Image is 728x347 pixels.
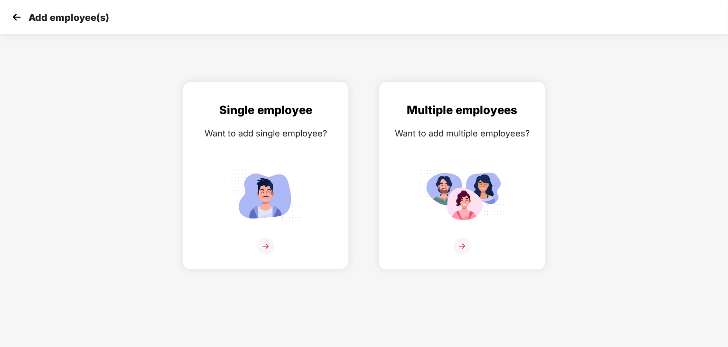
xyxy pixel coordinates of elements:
[223,166,308,225] img: svg+xml;base64,PHN2ZyB4bWxucz0iaHR0cDovL3d3dy53My5vcmcvMjAwMC9zdmciIGlkPSJTaW5nbGVfZW1wbG95ZWUiIH...
[420,166,505,225] img: svg+xml;base64,PHN2ZyB4bWxucz0iaHR0cDovL3d3dy53My5vcmcvMjAwMC9zdmciIGlkPSJNdWx0aXBsZV9lbXBsb3llZS...
[389,126,535,140] div: Want to add multiple employees?
[28,12,109,23] p: Add employee(s)
[454,238,471,255] img: svg+xml;base64,PHN2ZyB4bWxucz0iaHR0cDovL3d3dy53My5vcmcvMjAwMC9zdmciIHdpZHRoPSIzNiIgaGVpZ2h0PSIzNi...
[193,101,339,119] div: Single employee
[257,238,274,255] img: svg+xml;base64,PHN2ZyB4bWxucz0iaHR0cDovL3d3dy53My5vcmcvMjAwMC9zdmciIHdpZHRoPSIzNiIgaGVpZ2h0PSIzNi...
[389,101,535,119] div: Multiple employees
[193,126,339,140] div: Want to add single employee?
[9,10,24,24] img: svg+xml;base64,PHN2ZyB4bWxucz0iaHR0cDovL3d3dy53My5vcmcvMjAwMC9zdmciIHdpZHRoPSIzMCIgaGVpZ2h0PSIzMC...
